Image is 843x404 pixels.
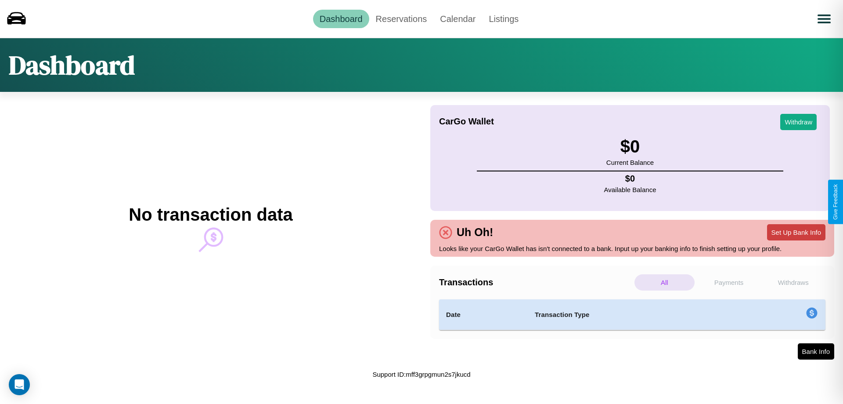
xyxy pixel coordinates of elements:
button: Open menu [812,7,836,31]
p: Available Balance [604,184,656,196]
p: Payments [699,274,759,291]
h4: Date [446,309,521,320]
h1: Dashboard [9,47,135,83]
h4: Uh Oh! [452,226,497,239]
button: Withdraw [780,114,817,130]
p: Withdraws [763,274,823,291]
h3: $ 0 [606,137,654,157]
a: Reservations [369,10,434,28]
button: Bank Info [798,343,834,360]
p: Looks like your CarGo Wallet has isn't connected to a bank. Input up your banking info to finish ... [439,243,825,255]
h2: No transaction data [129,205,292,225]
p: Current Balance [606,157,654,168]
h4: CarGo Wallet [439,116,494,127]
table: simple table [439,299,825,330]
a: Calendar [433,10,482,28]
div: Open Intercom Messenger [9,374,30,395]
button: Set Up Bank Info [767,224,825,240]
h4: Transaction Type [535,309,734,320]
div: Give Feedback [832,184,839,220]
p: All [634,274,695,291]
a: Listings [482,10,525,28]
h4: $ 0 [604,174,656,184]
h4: Transactions [439,277,632,288]
a: Dashboard [313,10,369,28]
p: Support ID: mff3grpgmun2s7jkucd [372,368,470,380]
